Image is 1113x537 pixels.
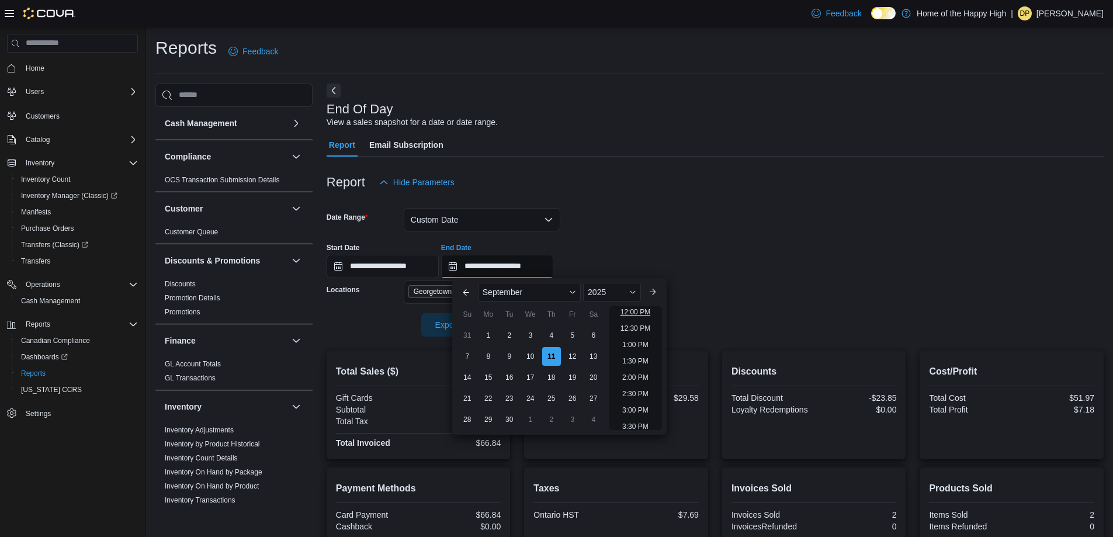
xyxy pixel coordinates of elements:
[500,389,519,408] div: day-23
[16,350,138,364] span: Dashboards
[336,438,390,448] strong: Total Invoiced
[563,305,582,324] div: Fr
[16,189,138,203] span: Inventory Manager (Classic)
[1014,522,1094,531] div: 0
[616,321,655,335] li: 12:30 PM
[483,287,522,297] span: September
[21,278,65,292] button: Operations
[421,510,501,519] div: $66.84
[533,510,613,519] div: Ontario HST
[327,243,360,252] label: Start Date
[165,255,287,266] button: Discounts & Promotions
[336,510,416,519] div: Card Payment
[26,112,60,121] span: Customers
[2,84,143,100] button: Users
[165,454,238,462] a: Inventory Count Details
[441,255,553,278] input: Press the down key to enter a popover containing a calendar. Press the escape key to close the po...
[165,401,202,413] h3: Inventory
[21,224,74,233] span: Purchase Orders
[26,87,44,96] span: Users
[12,237,143,253] a: Transfers (Classic)
[21,240,88,250] span: Transfers (Classic)
[929,522,1009,531] div: Items Refunded
[542,326,561,345] div: day-4
[542,305,561,324] div: Th
[542,389,561,408] div: day-25
[731,405,812,414] div: Loyalty Redemptions
[21,109,64,123] a: Customers
[458,326,477,345] div: day-31
[21,407,56,421] a: Settings
[16,350,72,364] a: Dashboards
[327,255,439,278] input: Press the down key to open a popover containing a calendar.
[871,7,896,19] input: Dark Mode
[731,481,897,496] h2: Invoices Sold
[584,389,603,408] div: day-27
[16,205,56,219] a: Manifests
[479,326,498,345] div: day-1
[12,171,143,188] button: Inventory Count
[457,283,476,302] button: Previous Month
[155,173,313,192] div: Compliance
[521,389,540,408] div: day-24
[479,347,498,366] div: day-8
[404,208,560,231] button: Custom Date
[21,296,80,306] span: Cash Management
[929,393,1009,403] div: Total Cost
[393,176,455,188] span: Hide Parameters
[165,176,280,184] a: OCS Transaction Submission Details
[16,294,138,308] span: Cash Management
[479,410,498,429] div: day-29
[458,368,477,387] div: day-14
[1018,6,1032,20] div: Deanna Pimentel
[165,228,218,236] a: Customer Queue
[21,133,138,147] span: Catalog
[289,150,303,164] button: Compliance
[327,116,498,129] div: View a sales snapshot for a date or date range.
[7,55,138,452] nav: Complex example
[584,368,603,387] div: day-20
[563,389,582,408] div: day-26
[21,108,138,123] span: Customers
[16,366,138,380] span: Reports
[165,335,287,347] button: Finance
[16,238,93,252] a: Transfers (Classic)
[165,293,220,303] span: Promotion Details
[421,438,501,448] div: $66.84
[327,175,365,189] h3: Report
[542,368,561,387] div: day-18
[165,439,260,449] span: Inventory by Product Historical
[329,133,355,157] span: Report
[21,369,46,378] span: Reports
[21,61,138,75] span: Home
[165,373,216,383] span: GL Transactions
[165,255,260,266] h3: Discounts & Promotions
[16,383,86,397] a: [US_STATE] CCRS
[165,203,287,214] button: Customer
[479,305,498,324] div: Mo
[2,316,143,332] button: Reports
[16,383,138,397] span: Washington CCRS
[155,277,313,324] div: Discounts & Promotions
[618,370,653,384] li: 2:00 PM
[21,278,138,292] span: Operations
[16,189,122,203] a: Inventory Manager (Classic)
[26,320,50,329] span: Reports
[619,510,699,519] div: $7.69
[16,172,138,186] span: Inventory Count
[165,496,235,505] span: Inventory Transactions
[165,468,262,476] a: Inventory On Hand by Package
[521,368,540,387] div: day-17
[16,254,55,268] a: Transfers
[1014,393,1094,403] div: $51.97
[421,417,501,426] div: $7.69
[618,387,653,401] li: 2:30 PM
[408,285,519,298] span: Georgetown - Mountainview - Fire & Flower
[816,393,896,403] div: -$23.85
[21,385,82,394] span: [US_STATE] CCRS
[584,326,603,345] div: day-6
[21,257,50,266] span: Transfers
[421,405,501,414] div: $59.15
[336,393,416,403] div: Gift Cards
[12,293,143,309] button: Cash Management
